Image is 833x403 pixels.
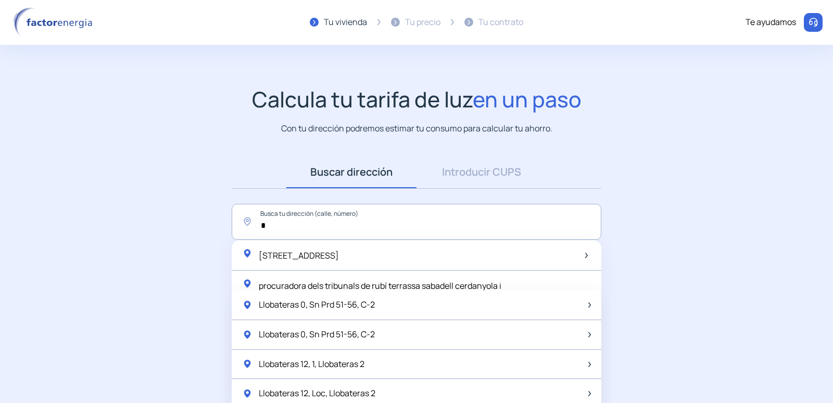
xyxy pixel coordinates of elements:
[588,332,591,337] img: arrow-next-item.svg
[242,359,253,369] img: location-pin-green.svg
[242,388,253,399] img: location-pin-green.svg
[242,300,253,310] img: location-pin-green.svg
[588,302,591,308] img: arrow-next-item.svg
[286,156,416,188] a: Buscar dirección
[473,84,582,114] span: en un paso
[242,329,253,340] img: location-pin-green.svg
[588,362,591,367] img: arrow-next-item.svg
[259,358,364,371] span: Llobateras 12, 1, Llobateras 2
[585,253,588,258] img: arrow-next-item.svg
[324,16,367,29] div: Tu vivienda
[746,16,796,29] div: Te ayudamos
[259,298,375,312] span: Llobateras 0, Sn Prd 51-56, C-2
[10,7,99,38] img: logo factor
[478,16,523,29] div: Tu contrato
[281,122,552,135] p: Con tu dirección podremos estimar tu consumo para calcular tu ahorro.
[242,248,253,259] img: location-pin-green.svg
[242,278,253,289] img: location-pin-green.svg
[405,16,440,29] div: Tu precio
[588,391,591,396] img: arrow-next-item.svg
[259,387,375,400] span: Llobateras 12, Loc, Llobateras 2
[416,156,547,188] a: Introducir CUPS
[242,280,501,318] span: procuradora dels tribunals de rubí terrassa sabadell cerdanyola i [GEOGRAPHIC_DATA], Carrer de Ll...
[808,17,818,28] img: llamar
[259,328,375,341] span: Llobateras 0, Sn Prd 51-56, C-2
[259,250,339,261] span: [STREET_ADDRESS]
[252,87,582,112] h1: Calcula tu tarifa de luz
